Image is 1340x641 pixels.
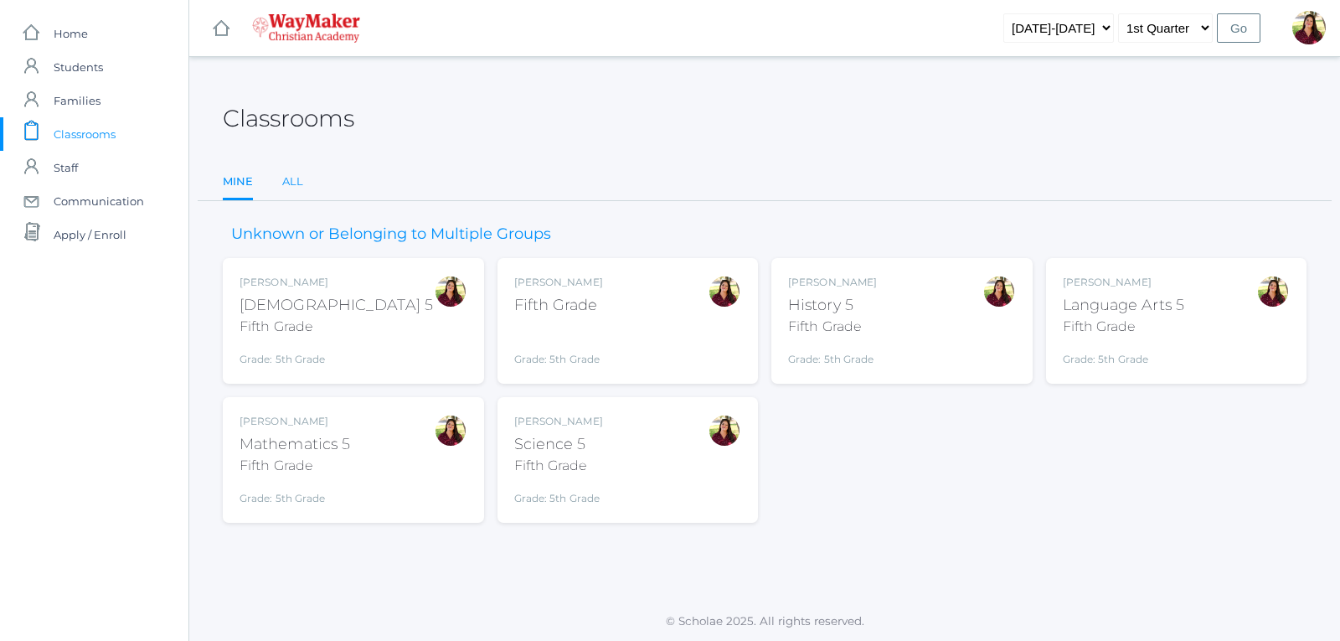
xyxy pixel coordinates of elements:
[514,456,603,476] div: Fifth Grade
[1217,13,1260,43] input: Go
[1063,275,1185,290] div: [PERSON_NAME]
[240,483,350,506] div: Grade: 5th Grade
[54,17,88,50] span: Home
[434,414,467,447] div: Elizabeth Benzinger
[240,294,433,317] div: [DEMOGRAPHIC_DATA] 5
[788,317,877,337] div: Fifth Grade
[514,275,603,290] div: [PERSON_NAME]
[240,456,350,476] div: Fifth Grade
[982,275,1016,308] div: Elizabeth Benzinger
[54,117,116,151] span: Classrooms
[708,275,741,308] div: Elizabeth Benzinger
[434,275,467,308] div: Elizabeth Benzinger
[514,323,603,367] div: Grade: 5th Grade
[240,344,433,367] div: Grade: 5th Grade
[189,613,1340,629] p: © Scholae 2025. All rights reserved.
[1063,344,1185,367] div: Grade: 5th Grade
[514,433,603,456] div: Science 5
[1256,275,1290,308] div: Elizabeth Benzinger
[54,50,103,84] span: Students
[240,414,350,429] div: [PERSON_NAME]
[788,275,877,290] div: [PERSON_NAME]
[282,165,303,199] a: All
[514,414,603,429] div: [PERSON_NAME]
[223,226,559,243] h3: Unknown or Belonging to Multiple Groups
[240,317,433,337] div: Fifth Grade
[514,483,603,506] div: Grade: 5th Grade
[514,294,603,317] div: Fifth Grade
[708,414,741,447] div: Elizabeth Benzinger
[54,151,78,184] span: Staff
[240,275,433,290] div: [PERSON_NAME]
[54,218,126,251] span: Apply / Enroll
[240,433,350,456] div: Mathematics 5
[1063,294,1185,317] div: Language Arts 5
[223,165,253,201] a: Mine
[54,84,100,117] span: Families
[223,106,354,132] h2: Classrooms
[1292,11,1326,44] div: Elizabeth Benzinger
[1063,317,1185,337] div: Fifth Grade
[788,344,877,367] div: Grade: 5th Grade
[54,184,144,218] span: Communication
[788,294,877,317] div: History 5
[252,13,360,43] img: 4_waymaker-logo-stack-white.png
